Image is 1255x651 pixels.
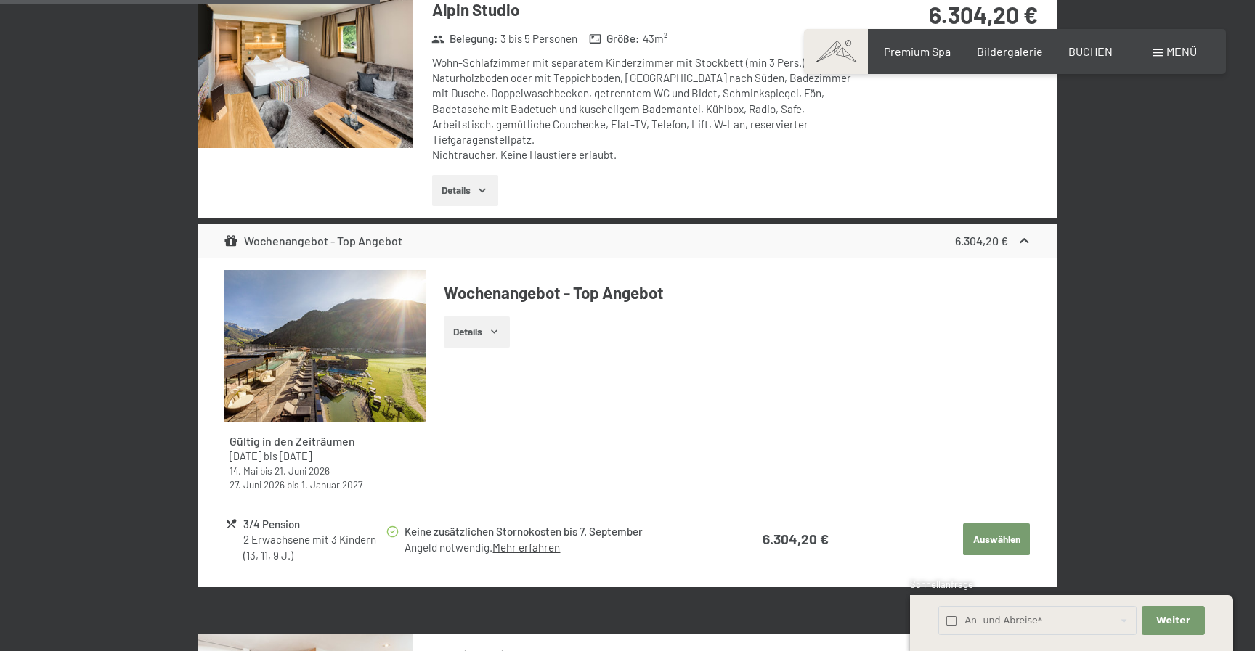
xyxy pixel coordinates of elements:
[198,224,1057,258] div: Wochenangebot - Top Angebot6.304,20 €
[405,540,707,555] div: Angeld notwendig.
[230,434,355,448] strong: Gültig in den Zeiträumen
[230,464,420,478] div: bis
[643,31,667,46] span: 43 m²
[230,449,420,464] div: bis
[224,232,403,250] div: Wochenangebot - Top Angebot
[500,31,577,46] span: 3 bis 5 Personen
[230,478,285,491] time: 27.06.2026
[432,55,864,163] div: Wohn-Schlafzimmer mit separatem Kinderzimmer mit Stockbett (min 3 Pers.), ca. 43 m², Naturholzbod...
[763,531,829,547] strong: 6.304,20 €
[1166,44,1197,58] span: Menü
[224,270,426,422] img: mss_renderimg.php
[405,523,707,540] div: Keine zusätzlichen Stornokosten bis 7. September
[444,316,510,348] button: Details
[275,464,330,477] time: 21.06.2026
[431,31,497,46] strong: Belegung :
[444,282,1032,304] h4: Wochenangebot - Top Angebot
[589,31,640,46] strong: Größe :
[929,1,1038,28] strong: 6.304,20 €
[243,532,385,563] div: 2 Erwachsene mit 3 Kindern (13, 11, 9 J.)
[977,44,1043,58] a: Bildergalerie
[1156,614,1190,627] span: Weiter
[432,175,498,207] button: Details
[243,516,385,533] div: 3/4 Pension
[963,523,1030,555] button: Auswählen
[230,478,420,491] div: bis
[280,450,312,462] time: 12.04.2026
[1142,606,1204,636] button: Weiter
[230,464,258,477] time: 14.05.2026
[910,578,973,590] span: Schnellanfrage
[1068,44,1113,58] a: BUCHEN
[884,44,951,58] a: Premium Spa
[301,478,362,491] time: 01.01.2027
[492,541,560,554] a: Mehr erfahren
[955,234,1008,247] strong: 6.304,20 €
[230,450,261,462] time: 10.08.2025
